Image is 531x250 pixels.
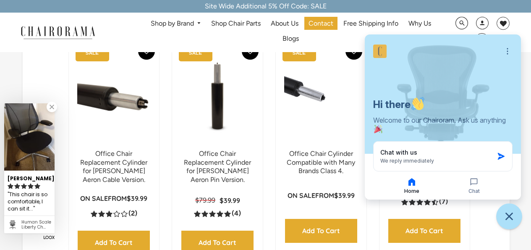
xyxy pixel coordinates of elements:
[80,194,147,203] p: from
[211,19,261,28] span: Shop Chair Parts
[21,220,51,230] div: Human Scale Liberty Chair (Renewed) - Black
[304,17,337,30] a: Contact
[287,150,355,175] a: Office Chair Cylinder Compatible with Many Brands Class 4.
[8,172,51,182] div: [PERSON_NAME]
[34,183,40,189] svg: rating icon full
[189,50,202,55] text: SALE
[180,45,254,150] img: Office Chair Replacement Cylinder for Herman Miller Aeron Pin Version. - chairorama
[343,19,398,28] span: Free Shipping Info
[475,34,488,46] img: WhatsApp_Image_2024-07-12_at_16.23.01.webp
[86,50,99,55] text: SALE
[80,194,108,203] strong: On Sale
[77,45,151,150] img: Office Chair Replacement Cylinder for Herman Miller Aeron Cable Version. - chairorama
[271,19,298,28] span: About Us
[8,190,51,213] div: This chair is so comfortable, I can sit it in for hours without hurting....
[184,150,251,184] a: Office Chair Replacement Cylinder for [PERSON_NAME] Aeron Pin Version.
[285,219,357,243] input: Add to Cart
[28,183,34,189] svg: rating icon full
[180,45,254,150] a: Office Chair Replacement Cylinder for Herman Miller Aeron Pin Version. - chairorama Office Chair ...
[283,34,299,43] span: Blogs
[21,183,27,189] svg: rating icon full
[334,191,355,200] span: $39.99
[293,50,306,55] text: SALE
[309,19,333,28] span: Contact
[127,194,147,203] span: $39.99
[220,196,240,205] span: $39.99
[146,17,206,30] a: Shop by Brand
[288,191,355,200] p: from
[401,197,448,206] a: 4.4 rating (7 votes)
[278,32,303,45] a: Blogs
[136,17,446,48] nav: DesktopNavigation
[8,183,13,189] svg: rating icon full
[284,45,358,150] a: Office Chair Cylinder Compatible with Many Brands Class 4. - chairorama Office Chair Cylinder Com...
[77,45,151,150] a: Office Chair Replacement Cylinder for Herman Miller Aeron Cable Version. - chairorama Office Chai...
[408,19,431,28] span: Why Us
[91,209,137,218] a: 3.0 rating (2 votes)
[339,17,403,30] a: Free Shipping Info
[195,196,215,204] span: $79.99
[128,209,137,218] span: (2)
[4,103,55,171] img: Marianne R. review of Human Scale Liberty Chair (Renewed) - Black
[232,209,241,218] span: (4)
[388,219,460,243] input: Add to Cart
[16,25,100,39] img: chairorama
[404,17,435,30] a: Why Us
[267,17,303,30] a: About Us
[439,197,448,206] span: (7)
[14,183,20,189] svg: rating icon full
[284,45,358,150] img: Office Chair Cylinder Compatible with Many Brands Class 4. - chairorama
[80,150,147,184] a: Office Chair Replacement Cylinder for [PERSON_NAME] Aeron Cable Version.
[288,191,315,200] strong: On Sale
[194,209,241,218] a: 5.0 rating (4 votes)
[207,17,265,30] a: Shop Chair Parts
